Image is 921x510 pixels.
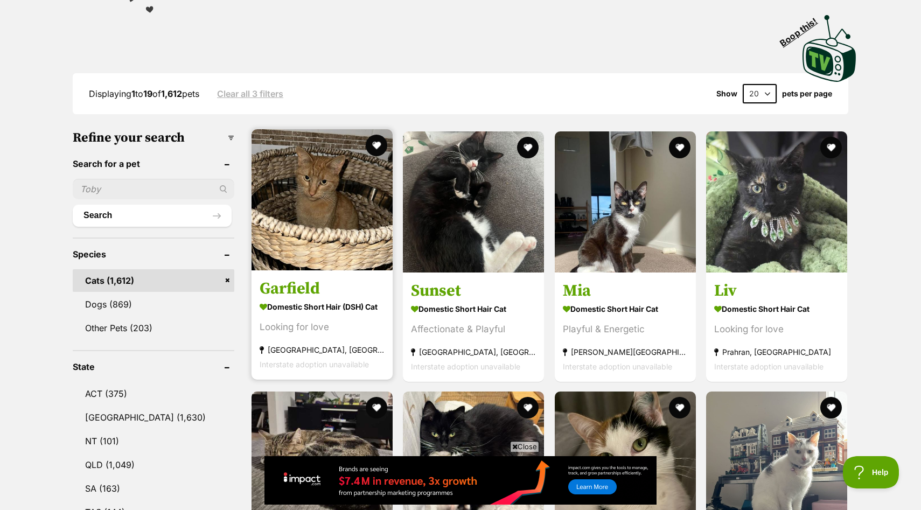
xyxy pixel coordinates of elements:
[73,382,234,405] a: ACT (375)
[366,135,387,156] button: favourite
[706,131,847,273] img: Liv - Domestic Short Hair Cat
[73,430,234,452] a: NT (101)
[73,130,234,145] h3: Refine your search
[563,344,688,359] strong: [PERSON_NAME][GEOGRAPHIC_DATA]
[89,88,199,99] span: Displaying to of pets
[260,359,369,368] span: Interstate adoption unavailable
[563,322,688,336] div: Playful & Energetic
[73,249,234,259] header: Species
[73,159,234,169] header: Search for a pet
[803,5,856,84] a: Boop this!
[669,397,690,418] button: favourite
[217,89,283,99] a: Clear all 3 filters
[161,88,182,99] strong: 1,612
[563,280,688,301] h3: Mia
[714,280,839,301] h3: Liv
[555,131,696,273] img: Mia - Domestic Short Hair Cat
[143,88,152,99] strong: 19
[131,88,135,99] strong: 1
[803,15,856,82] img: PetRescue TV logo
[411,280,536,301] h3: Sunset
[73,477,234,500] a: SA (163)
[411,361,520,371] span: Interstate adoption unavailable
[716,89,737,98] span: Show
[518,397,539,418] button: favourite
[260,278,385,298] h3: Garfield
[714,322,839,336] div: Looking for love
[820,137,842,158] button: favourite
[403,272,544,381] a: Sunset Domestic Short Hair Cat Affectionate & Playful [GEOGRAPHIC_DATA], [GEOGRAPHIC_DATA] Inters...
[782,89,832,98] label: pets per page
[714,344,839,359] strong: Prahran, [GEOGRAPHIC_DATA]
[518,137,539,158] button: favourite
[73,453,234,476] a: QLD (1,049)
[706,272,847,381] a: Liv Domestic Short Hair Cat Looking for love Prahran, [GEOGRAPHIC_DATA] Interstate adoption unava...
[73,362,234,372] header: State
[714,301,839,316] strong: Domestic Short Hair Cat
[669,137,690,158] button: favourite
[73,317,234,339] a: Other Pets (203)
[563,361,672,371] span: Interstate adoption unavailable
[73,406,234,429] a: [GEOGRAPHIC_DATA] (1,630)
[820,397,842,418] button: favourite
[73,179,234,199] input: Toby
[411,344,536,359] strong: [GEOGRAPHIC_DATA], [GEOGRAPHIC_DATA]
[843,456,899,488] iframe: Help Scout Beacon - Open
[260,319,385,334] div: Looking for love
[73,293,234,316] a: Dogs (869)
[411,301,536,316] strong: Domestic Short Hair Cat
[563,301,688,316] strong: Domestic Short Hair Cat
[403,131,544,273] img: Sunset - Domestic Short Hair Cat
[252,129,393,270] img: Garfield - Domestic Short Hair (DSH) Cat
[510,441,539,452] span: Close
[411,322,536,336] div: Affectionate & Playful
[555,272,696,381] a: Mia Domestic Short Hair Cat Playful & Energetic [PERSON_NAME][GEOGRAPHIC_DATA] Interstate adoptio...
[778,9,828,48] span: Boop this!
[260,342,385,357] strong: [GEOGRAPHIC_DATA], [GEOGRAPHIC_DATA]
[264,456,657,505] iframe: Advertisement
[73,269,234,292] a: Cats (1,612)
[252,270,393,379] a: Garfield Domestic Short Hair (DSH) Cat Looking for love [GEOGRAPHIC_DATA], [GEOGRAPHIC_DATA] Inte...
[366,397,387,418] button: favourite
[73,205,232,226] button: Search
[260,298,385,314] strong: Domestic Short Hair (DSH) Cat
[714,361,824,371] span: Interstate adoption unavailable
